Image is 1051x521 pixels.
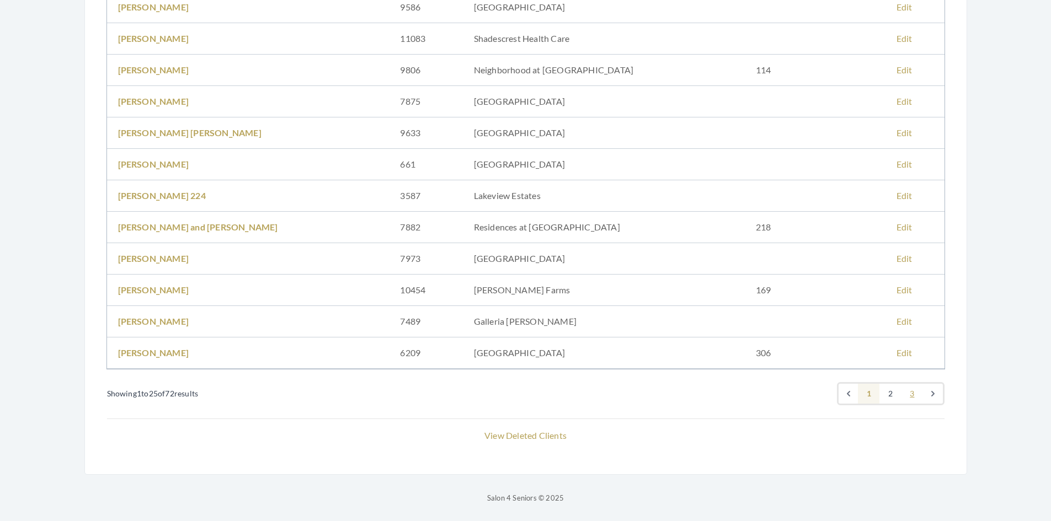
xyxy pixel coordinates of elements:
a: Edit [897,190,913,201]
td: 218 [745,212,885,243]
a: [PERSON_NAME] [118,347,189,358]
span: 1 [858,384,880,404]
a: Edit [897,347,913,358]
a: [PERSON_NAME] [118,159,189,169]
a: Edit [897,33,913,44]
a: Edit [897,127,913,138]
nav: Pagination Navigation [107,382,945,405]
a: Go to page 3 [901,384,923,404]
td: 7489 [389,306,462,337]
p: Showing to of results [107,386,199,401]
td: 114 [745,55,885,86]
span: 1 [137,389,141,398]
a: [PERSON_NAME] 224 [118,190,206,201]
td: [GEOGRAPHIC_DATA] [463,86,745,117]
a: Edit [897,2,913,12]
td: Shadescrest Health Care [463,23,745,55]
td: 661 [389,149,462,180]
td: 7973 [389,243,462,275]
a: [PERSON_NAME] [118,33,189,44]
td: 7882 [389,212,462,243]
a: Edit [897,222,913,232]
a: [PERSON_NAME] [118,2,189,12]
a: Edit [897,65,913,75]
span: 25 [149,389,158,398]
a: Edit [897,253,913,264]
td: 9633 [389,117,462,149]
td: Residences at [GEOGRAPHIC_DATA] [463,212,745,243]
a: [PERSON_NAME] and [PERSON_NAME] [118,222,278,232]
td: 6209 [389,337,462,369]
td: 3587 [389,180,462,212]
td: 10454 [389,275,462,306]
a: Edit [897,284,913,295]
td: [GEOGRAPHIC_DATA] [463,149,745,180]
td: 11083 [389,23,462,55]
td: [GEOGRAPHIC_DATA] [463,243,745,275]
p: Salon 4 Seniors © 2025 [84,491,967,504]
td: 7875 [389,86,462,117]
a: Next &raquo; [923,384,943,404]
td: 169 [745,275,885,306]
span: &laquo; Previous [839,384,858,404]
a: Edit [897,316,913,326]
a: [PERSON_NAME] [118,65,189,75]
td: Neighborhood at [GEOGRAPHIC_DATA] [463,55,745,86]
td: 306 [745,337,885,369]
a: [PERSON_NAME] [118,316,189,326]
a: Edit [897,159,913,169]
a: [PERSON_NAME] [118,284,189,295]
td: Galleria [PERSON_NAME] [463,306,745,337]
td: [GEOGRAPHIC_DATA] [463,117,745,149]
a: [PERSON_NAME] [PERSON_NAME] [118,127,262,138]
td: Lakeview Estates [463,180,745,212]
a: Go to page 2 [879,384,901,404]
td: 9806 [389,55,462,86]
td: [PERSON_NAME] Farms [463,275,745,306]
a: [PERSON_NAME] [118,96,189,106]
td: [GEOGRAPHIC_DATA] [463,337,745,369]
a: Edit [897,96,913,106]
a: [PERSON_NAME] [118,253,189,264]
a: View Deleted Clients [484,430,567,441]
span: 72 [165,389,174,398]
